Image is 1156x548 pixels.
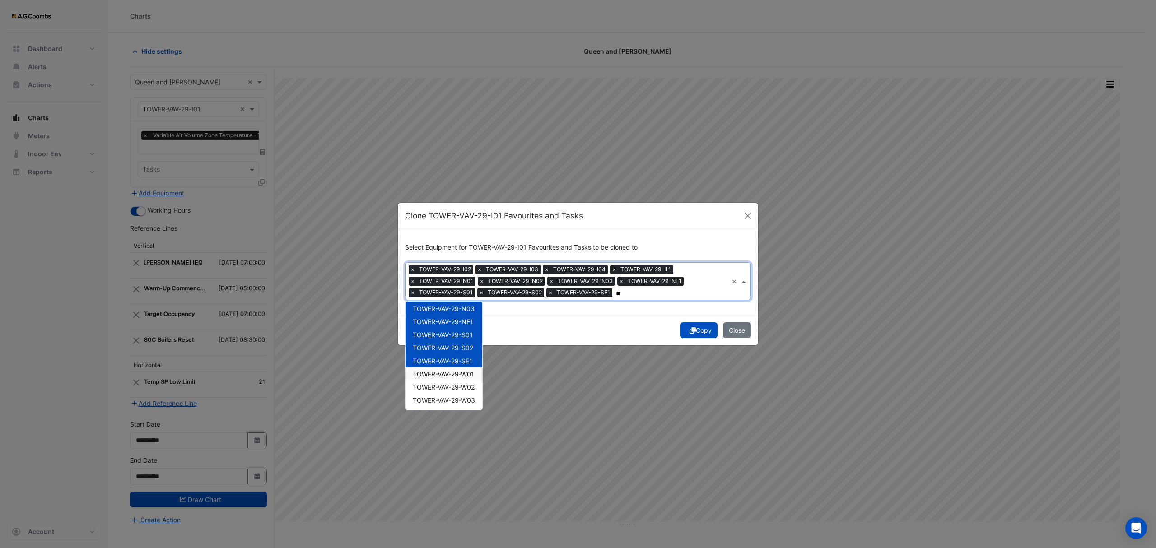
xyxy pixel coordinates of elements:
span: TOWER-VAV-29-NE1 [413,318,473,325]
span: Clear [732,277,739,286]
span: × [409,265,417,274]
h5: Clone TOWER-VAV-29-I01 Favourites and Tasks [405,210,583,222]
span: × [409,288,417,297]
span: × [543,265,551,274]
span: × [477,288,485,297]
span: × [409,277,417,286]
span: TOWER-VAV-29-S01 [417,288,475,297]
span: TOWER-VAV-29-IL1 [618,265,673,274]
span: TOWER-VAV-29-S01 [413,331,473,339]
span: TOWER-VAV-29-N03 [413,305,475,312]
span: × [617,277,625,286]
span: × [547,277,555,286]
button: Close [741,209,755,223]
span: × [610,265,618,274]
span: TOWER-VAV-29-I02 [417,265,473,274]
span: TOWER-VAV-29-W01 [413,370,474,378]
span: × [478,277,486,286]
h6: Select Equipment for TOWER-VAV-29-I01 Favourites and Tasks to be cloned to [405,244,751,251]
span: TOWER-VAV-29-W02 [413,383,475,391]
span: TOWER-VAV-29-W03 [413,396,475,404]
span: × [546,288,555,297]
span: TOWER-VAV-29-N02 [486,277,545,286]
span: TOWER-VAV-29-NE1 [625,277,684,286]
span: TOWER-VAV-29-S02 [413,344,473,352]
ng-dropdown-panel: Options list [405,301,483,410]
span: TOWER-VAV-29-I04 [551,265,608,274]
span: TOWER-VAV-29-S02 [485,288,544,297]
button: Copy [680,322,718,338]
span: TOWER-VAV-29-I03 [484,265,541,274]
div: Open Intercom Messenger [1125,517,1147,539]
button: Close [723,322,751,338]
span: TOWER-VAV-29-SE1 [413,357,472,365]
span: TOWER-VAV-29-SE1 [555,288,612,297]
span: × [475,265,484,274]
span: TOWER-VAV-29-N03 [555,277,615,286]
span: TOWER-VAV-29-N01 [417,277,475,286]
